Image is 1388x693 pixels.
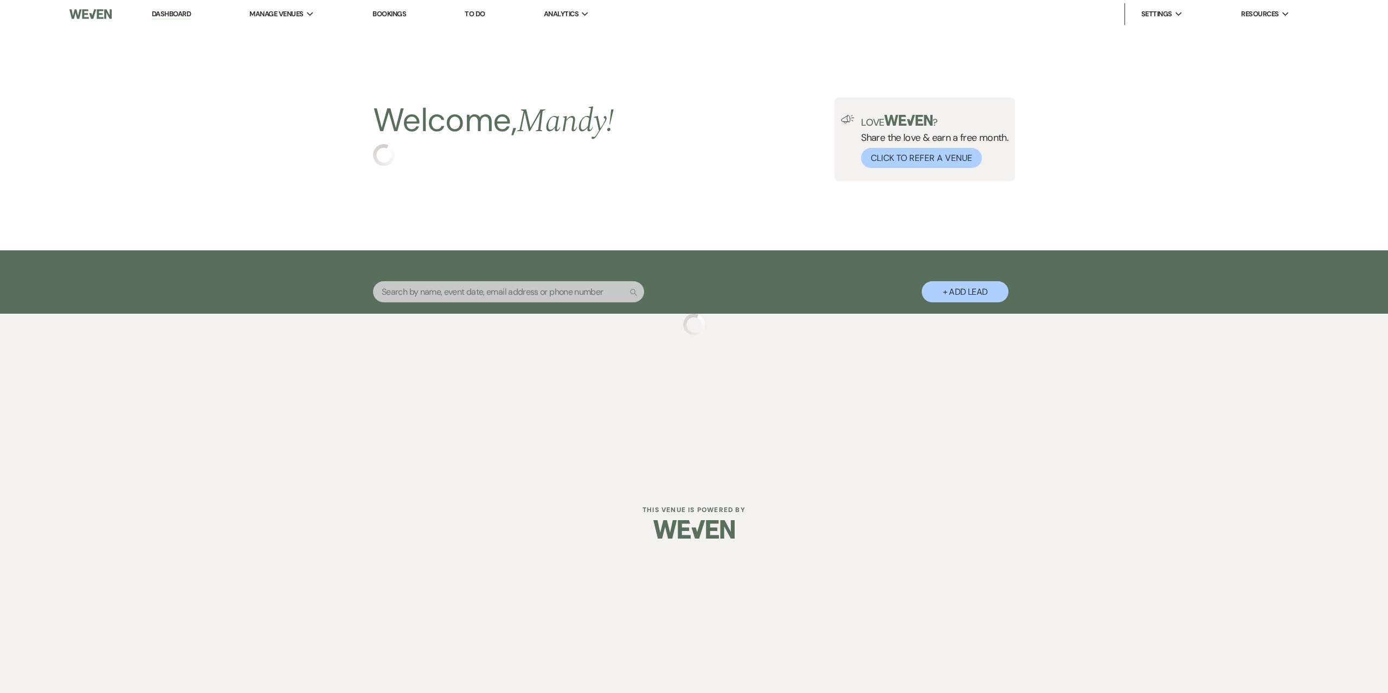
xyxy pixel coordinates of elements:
span: Analytics [544,9,579,20]
a: Bookings [372,9,406,18]
span: Manage Venues [249,9,303,20]
div: Share the love & earn a free month. [854,115,1008,168]
img: weven-logo-green.svg [884,115,933,126]
button: Click to Refer a Venue [861,148,982,168]
span: Mandy ! [517,96,614,146]
input: Search by name, event date, email address or phone number [373,281,644,302]
a: Dashboard [152,9,191,20]
span: Settings [1141,9,1172,20]
img: loading spinner [683,314,705,335]
img: Weven Logo [653,510,735,548]
img: Weven Logo [69,3,112,25]
a: To Do [465,9,485,18]
button: + Add Lead [922,281,1008,302]
h2: Welcome, [373,98,614,144]
img: loud-speaker-illustration.svg [841,115,854,124]
span: Resources [1241,9,1278,20]
img: loading spinner [373,144,395,166]
p: Love ? [861,115,1008,127]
